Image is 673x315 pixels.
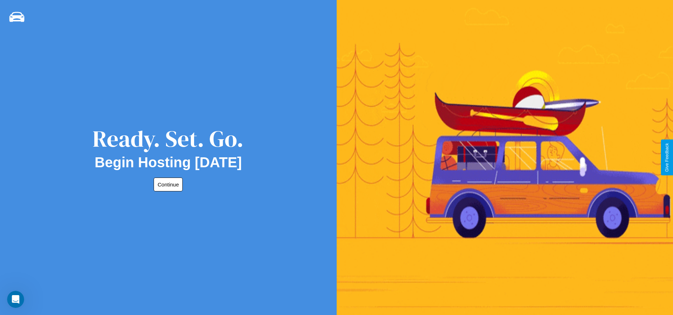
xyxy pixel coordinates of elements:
div: Give Feedback [664,143,669,172]
h2: Begin Hosting [DATE] [95,154,242,170]
iframe: Intercom live chat [7,291,24,308]
div: Ready. Set. Go. [93,123,244,154]
button: Continue [154,178,183,191]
